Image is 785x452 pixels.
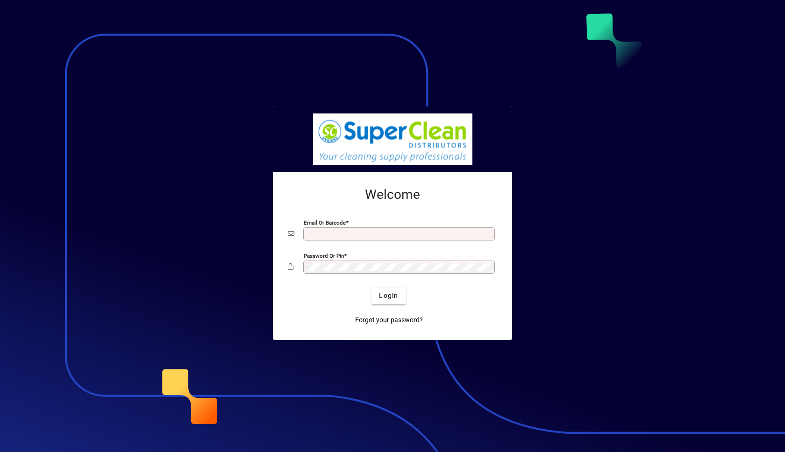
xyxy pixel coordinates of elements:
[379,291,398,301] span: Login
[355,315,423,325] span: Forgot your password?
[371,288,406,304] button: Login
[288,187,497,203] h2: Welcome
[304,252,344,259] mat-label: Password or Pin
[304,219,346,226] mat-label: Email or Barcode
[351,312,427,329] a: Forgot your password?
